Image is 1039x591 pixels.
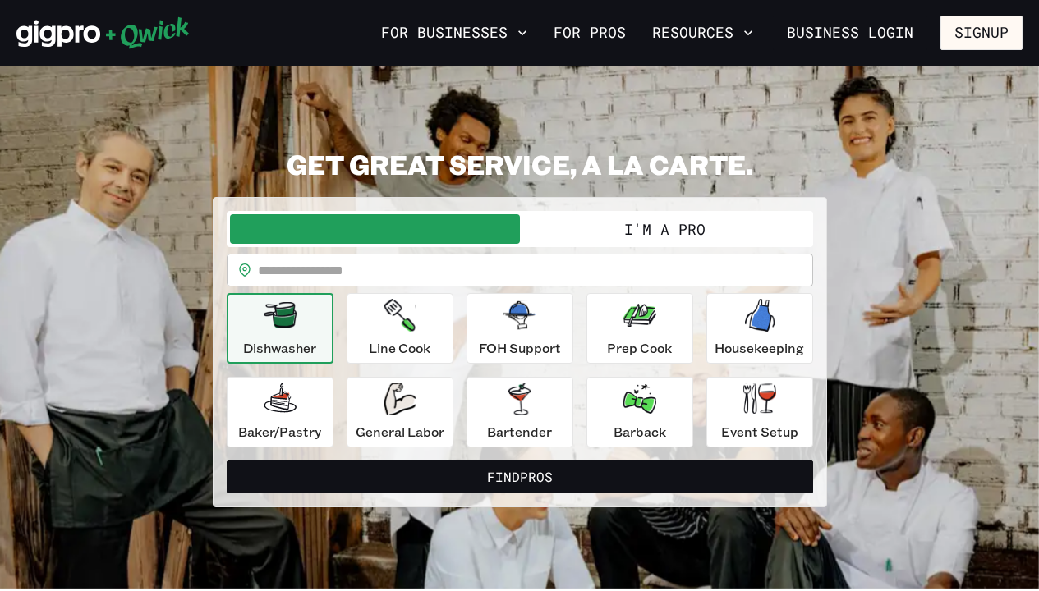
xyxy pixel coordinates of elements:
button: FindPros [227,460,813,493]
button: Resources [646,19,760,47]
button: Bartender [467,377,573,447]
a: For Pros [547,19,632,47]
button: I'm a Business [230,214,520,244]
button: Housekeeping [706,293,813,364]
p: General Labor [356,422,444,442]
p: Baker/Pastry [238,422,321,442]
button: FOH Support [467,293,573,364]
button: Line Cook [347,293,453,364]
p: Barback [614,422,666,442]
p: Housekeeping [715,338,804,358]
button: I'm a Pro [520,214,810,244]
button: Barback [586,377,693,447]
button: Event Setup [706,377,813,447]
p: Prep Cook [607,338,672,358]
a: Business Login [773,16,927,50]
button: General Labor [347,377,453,447]
button: Baker/Pastry [227,377,333,447]
button: Dishwasher [227,293,333,364]
p: Bartender [487,422,552,442]
h2: GET GREAT SERVICE, A LA CARTE. [213,148,827,181]
p: Line Cook [369,338,430,358]
p: Dishwasher [243,338,316,358]
p: Event Setup [721,422,798,442]
button: Prep Cook [586,293,693,364]
p: FOH Support [479,338,561,358]
button: For Businesses [375,19,534,47]
button: Signup [940,16,1023,50]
